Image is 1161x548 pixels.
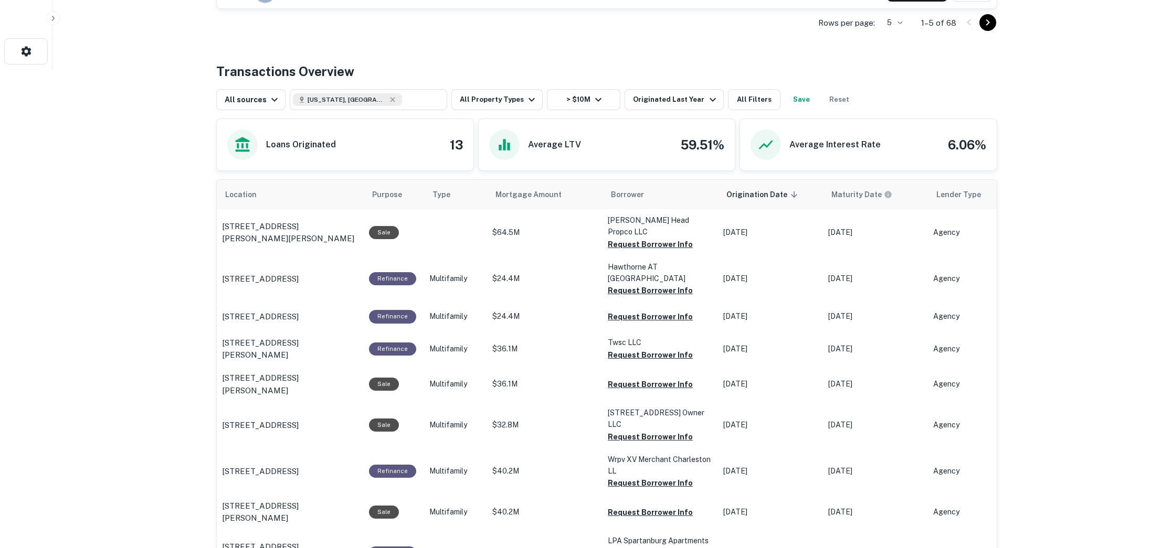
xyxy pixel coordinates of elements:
p: [DATE] [828,273,923,284]
a: [STREET_ADDRESS] [222,465,358,478]
p: $40.2M [492,507,597,518]
p: Agency [933,420,1017,431]
button: All Filters [728,89,780,110]
a: [STREET_ADDRESS][PERSON_NAME] [222,372,358,396]
button: Request Borrower Info [608,506,693,519]
p: [DATE] [723,379,818,390]
p: Multifamily [429,379,482,390]
p: [DATE] [828,227,923,238]
h4: 6.06% [948,135,986,154]
p: Twsc LLC [608,337,713,348]
p: [DATE] [828,379,923,390]
p: $40.2M [492,466,597,477]
h4: Transactions Overview [216,62,354,81]
p: Agency [933,311,1017,322]
a: [STREET_ADDRESS][PERSON_NAME][PERSON_NAME] [222,220,358,245]
p: [DATE] [828,507,923,518]
th: Maturity dates displayed may be estimated. Please contact the lender for the most accurate maturi... [823,180,928,209]
th: Borrower [603,180,718,209]
a: [STREET_ADDRESS] [222,419,358,432]
span: Maturity dates displayed may be estimated. Please contact the lender for the most accurate maturi... [831,189,906,200]
iframe: Chat Widget [1109,431,1161,481]
button: All sources [216,89,286,110]
p: Agency [933,466,1017,477]
p: Agency [933,379,1017,390]
div: Sale [369,418,399,432]
p: $36.1M [492,343,597,354]
th: Location [217,180,364,209]
div: Sale [369,378,399,391]
div: This loan purpose was for refinancing [369,465,416,478]
h4: 13 [450,135,463,154]
div: This loan purpose was for refinancing [369,272,416,285]
span: Mortgage Amount [495,188,575,201]
button: Request Borrower Info [608,310,693,323]
div: Maturity dates displayed may be estimated. Please contact the lender for the most accurate maturi... [831,189,892,200]
p: Multifamily [429,507,482,518]
a: [STREET_ADDRESS] [222,310,358,323]
p: Rows per page: [818,17,875,29]
p: Wrpv XV Merchant Charleston LL [608,454,713,477]
p: [STREET_ADDRESS] [222,273,299,285]
p: [DATE] [828,311,923,322]
div: All sources [225,93,281,106]
p: Agency [933,507,1017,518]
p: [STREET_ADDRESS] Owner LLC [608,407,713,430]
p: Agency [933,273,1017,284]
button: Request Borrower Info [608,284,693,297]
p: $64.5M [492,227,597,238]
button: Request Borrower Info [608,431,693,443]
p: $32.8M [492,420,597,431]
th: Purpose [364,180,424,209]
button: Go to next page [979,14,996,31]
div: Sale [369,226,399,239]
p: [DATE] [828,343,923,354]
p: Hawthorne AT [GEOGRAPHIC_DATA] [608,261,713,284]
p: [DATE] [723,343,818,354]
button: Reset [822,89,856,110]
th: Lender Type [928,180,1022,209]
button: All Property Types [451,89,543,110]
p: [STREET_ADDRESS] [222,419,299,432]
a: [STREET_ADDRESS][PERSON_NAME] [222,500,358,524]
button: Request Borrower Info [608,378,693,391]
p: 1–5 of 68 [921,17,956,29]
a: [STREET_ADDRESS] [222,273,358,285]
p: [DATE] [723,227,818,238]
p: $36.1M [492,379,597,390]
span: Purpose [372,188,416,201]
div: 5 [879,15,904,30]
button: Originated Last Year [625,89,723,110]
p: $24.4M [492,273,597,284]
span: Lender Type [936,188,981,201]
button: Save your search to get updates of matches that match your search criteria. [785,89,818,110]
p: [STREET_ADDRESS] [222,310,299,323]
p: [DATE] [723,507,818,518]
p: Multifamily [429,311,482,322]
button: Request Borrower Info [608,238,693,251]
h4: 59.51% [681,135,724,154]
button: Request Borrower Info [608,349,693,361]
p: Agency [933,343,1017,354]
th: Type [424,180,487,209]
h6: Average Interest Rate [789,138,881,151]
div: This loan purpose was for refinancing [369,342,416,356]
p: Multifamily [429,420,482,431]
th: Origination Date [718,180,823,209]
p: [DATE] [723,466,818,477]
div: Originated Last Year [633,93,719,106]
p: [STREET_ADDRESS][PERSON_NAME] [222,337,358,361]
div: This loan purpose was for refinancing [369,310,416,323]
p: $24.4M [492,311,597,322]
p: [DATE] [828,466,923,477]
button: Request Borrower Info [608,477,693,489]
p: [DATE] [828,420,923,431]
p: [DATE] [723,420,818,431]
p: Agency [933,227,1017,238]
span: Origination Date [726,188,801,201]
span: Type [432,188,450,201]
